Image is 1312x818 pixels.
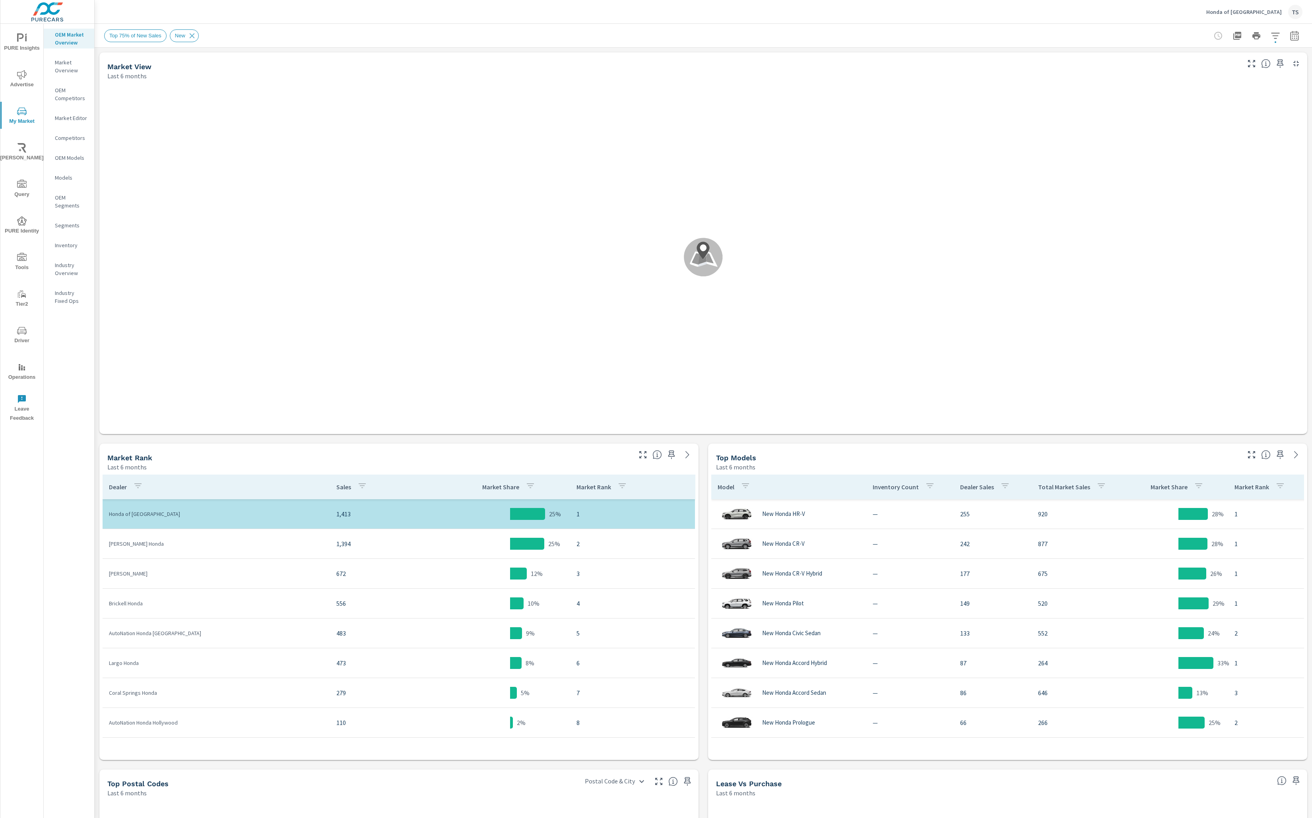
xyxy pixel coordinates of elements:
img: glamour [721,591,753,615]
span: Understand how shoppers are deciding to purchase vehicles. Sales data is based off market registr... [1277,776,1287,785]
p: 25% [1209,718,1221,727]
img: glamour [721,740,753,764]
p: AutoNation Honda [GEOGRAPHIC_DATA] [109,629,324,637]
span: Tools [3,253,41,272]
span: Leave Feedback [3,394,41,423]
p: Dealer Sales [960,483,994,491]
p: 556 [336,599,444,608]
p: 483 [336,628,444,638]
p: 133 [960,628,1025,638]
p: Last 6 months [716,788,755,798]
p: — [873,539,947,549]
p: 25% [548,539,560,549]
img: glamour [721,562,753,585]
p: 86 [960,688,1025,698]
p: 5% [521,688,530,698]
div: Industry Fixed Ops [44,287,94,307]
span: Advertise [3,70,41,89]
p: 4 [576,599,689,608]
p: Last 6 months [107,71,147,81]
span: Save this to your personalized report [1290,774,1302,787]
p: 24% [1208,628,1220,638]
p: 8% [526,658,534,668]
button: Select Date Range [1287,28,1302,44]
button: Print Report [1248,28,1264,44]
button: Minimize Widget [1290,57,1302,70]
p: Total Market Sales [1038,483,1090,491]
p: 552 [1038,628,1122,638]
p: 520 [1038,599,1122,608]
p: 279 [336,688,444,698]
p: 266 [1038,718,1122,727]
p: 1 [1234,569,1306,578]
button: Make Fullscreen [652,775,665,788]
div: OEM Models [44,152,94,164]
p: Inventory Count [873,483,919,491]
img: glamour [721,621,753,645]
p: 28% [1211,539,1223,549]
span: Operations [3,362,41,382]
span: Find the biggest opportunities in your market for your inventory. Understand by postal code where... [1261,59,1271,68]
p: Coral Springs Honda [109,689,324,697]
h5: Market Rank [107,454,152,462]
p: New Honda Pilot [762,600,804,607]
p: — [873,718,947,727]
p: Segments [55,221,88,229]
p: New Honda CR-V Hybrid [762,570,822,577]
div: Competitors [44,132,94,144]
span: Top 75% of New Sales [105,33,166,39]
div: OEM Market Overview [44,29,94,48]
p: OEM Segments [55,194,88,209]
p: Market Share [1151,483,1188,491]
p: Industry Fixed Ops [55,289,88,305]
p: 29% [1213,599,1225,608]
span: Query [3,180,41,199]
p: 3 [1234,688,1306,698]
div: Inventory [44,239,94,251]
p: 28% [1212,509,1224,519]
button: "Export Report to PDF" [1229,28,1245,44]
p: 264 [1038,658,1122,668]
p: 9% [526,628,535,638]
p: 1 [1234,658,1306,668]
p: [PERSON_NAME] Honda [109,540,324,548]
h5: Market View [107,62,151,71]
div: Market Editor [44,112,94,124]
p: Honda of [GEOGRAPHIC_DATA] [1206,8,1282,16]
div: Industry Overview [44,259,94,279]
p: AutoNation Honda Hollywood [109,719,324,727]
div: OEM Competitors [44,84,94,104]
span: Market Rank shows you how you rank, in terms of sales, to other dealerships in your market. “Mark... [652,450,662,459]
p: New Honda Accord Hybrid [762,659,827,667]
p: 3 [576,569,689,578]
p: 675 [1038,569,1122,578]
p: 26% [1210,569,1222,578]
p: Market Rank [1234,483,1269,491]
p: New Honda Civic Sedan [762,630,821,637]
a: See more details in report [1290,448,1302,461]
span: Save this to your personalized report [1274,448,1287,461]
p: Last 6 months [107,462,147,472]
p: Market Rank [576,483,611,491]
p: 66 [960,718,1025,727]
span: My Market [3,107,41,126]
p: — [873,688,947,698]
p: 12% [531,569,543,578]
span: PURE Insights [3,33,41,53]
p: 672 [336,569,444,578]
span: PURE Identity [3,216,41,236]
p: Largo Honda [109,659,324,667]
p: OEM Market Overview [55,31,88,47]
span: Top Postal Codes shows you how you rank, in terms of sales, to other dealerships in your market. ... [668,777,678,786]
p: 87 [960,658,1025,668]
img: glamour [721,681,753,705]
span: Save this to your personalized report [665,448,678,461]
p: Competitors [55,134,88,142]
p: — [873,569,947,578]
img: glamour [721,502,753,526]
p: 10% [528,599,540,608]
div: New [170,29,199,42]
p: 1 [1234,539,1306,549]
p: Market Editor [55,114,88,122]
p: — [873,628,947,638]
